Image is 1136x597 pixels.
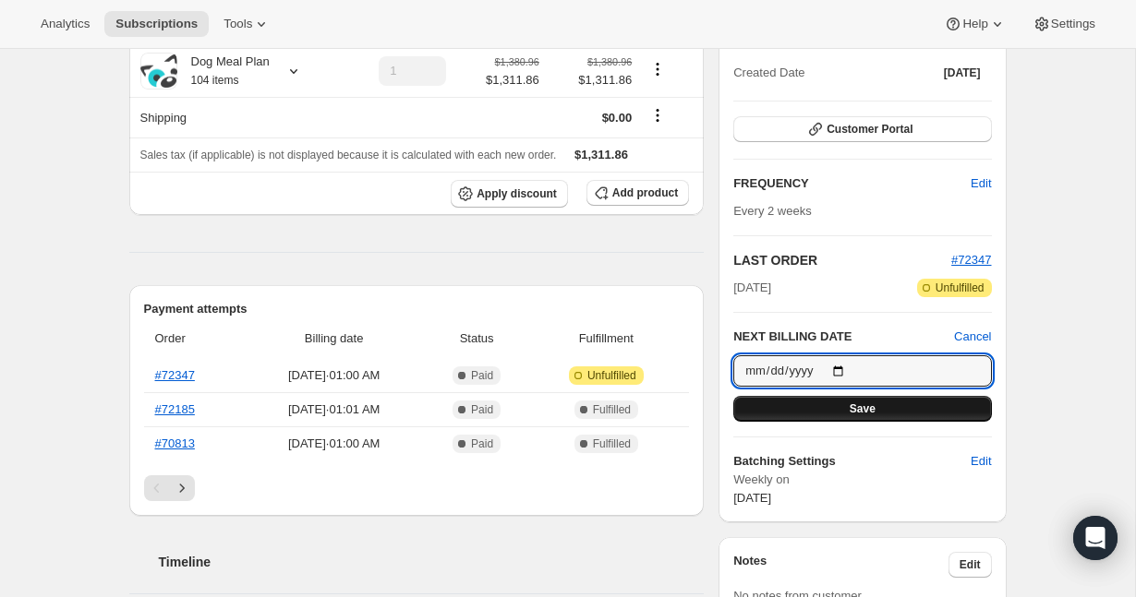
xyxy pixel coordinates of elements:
[140,54,177,88] img: product img
[471,402,493,417] span: Paid
[249,435,419,453] span: [DATE] · 01:00 AM
[960,447,1002,476] button: Edit
[733,328,954,346] h2: NEXT BILLING DATE
[486,71,539,90] span: $1,311.86
[733,64,804,82] span: Created Date
[1051,17,1095,31] span: Settings
[936,281,985,295] span: Unfulfilled
[249,366,419,385] span: [DATE] · 01:00 AM
[933,11,1017,37] button: Help
[155,368,195,382] a: #72347
[550,71,632,90] span: $1,311.86
[951,253,991,267] a: #72347
[944,66,981,80] span: [DATE]
[949,552,992,578] button: Edit
[477,186,557,201] span: Apply discount
[224,17,252,31] span: Tools
[827,122,912,137] span: Customer Portal
[41,17,90,31] span: Analytics
[451,180,568,208] button: Apply discount
[471,368,493,383] span: Paid
[1021,11,1106,37] button: Settings
[495,56,539,67] small: $1,380.96
[733,471,991,489] span: Weekly on
[733,116,991,142] button: Customer Portal
[159,553,705,571] h2: Timeline
[155,436,195,450] a: #70813
[534,329,678,348] span: Fulfillment
[249,329,419,348] span: Billing date
[733,491,771,505] span: [DATE]
[191,74,239,87] small: 104 items
[587,56,632,67] small: $1,380.96
[971,452,991,471] span: Edit
[30,11,101,37] button: Analytics
[733,279,771,297] span: [DATE]
[971,174,991,193] span: Edit
[850,401,876,416] span: Save
[140,149,557,161] span: Sales tax (if applicable) is not displayed because it is calculated with each new order.
[155,402,195,416] a: #72185
[129,97,340,137] th: Shipping
[177,53,270,90] div: Dog Meal Plan
[587,368,636,383] span: Unfulfilled
[643,105,672,125] button: Shipping actions
[962,17,987,31] span: Help
[643,59,672,79] button: Product actions
[960,169,1002,198] button: Edit
[430,329,524,348] span: Status
[733,396,991,422] button: Save
[169,475,195,501] button: Next
[612,185,678,200] span: Add product
[115,17,198,31] span: Subscriptions
[104,11,209,37] button: Subscriptions
[733,174,971,193] h2: FREQUENCY
[593,436,631,451] span: Fulfilled
[954,328,991,346] button: Cancel
[951,251,991,269] button: #72347
[933,60,992,86] button: [DATE]
[1073,516,1118,560] div: Open Intercom Messenger
[593,402,631,417] span: Fulfilled
[586,180,689,206] button: Add product
[733,452,971,471] h6: Batching Settings
[212,11,282,37] button: Tools
[574,148,628,161] span: $1,311.86
[733,552,949,578] h3: Notes
[733,204,812,218] span: Every 2 weeks
[733,251,951,269] h2: LAST ORDER
[960,557,981,572] span: Edit
[249,400,419,419] span: [DATE] · 01:01 AM
[144,300,690,318] h2: Payment attempts
[602,111,633,125] span: $0.00
[144,318,244,359] th: Order
[471,436,493,451] span: Paid
[144,475,690,501] nav: Pagination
